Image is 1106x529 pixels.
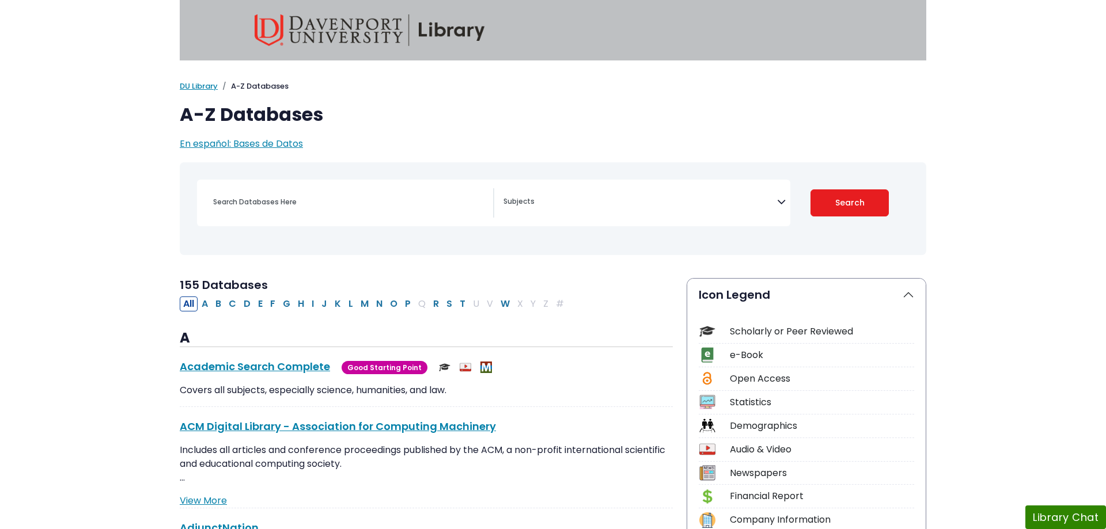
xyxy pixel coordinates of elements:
[180,494,227,507] a: View More
[699,442,715,457] img: Icon Audio & Video
[180,296,198,311] button: All
[294,296,308,311] button: Filter Results H
[439,361,450,373] img: Scholarly or Peer Reviewed
[180,137,303,150] a: En español: Bases de Datos
[218,81,289,92] li: A-Z Databases
[318,296,331,311] button: Filter Results J
[730,443,914,456] div: Audio & Video
[730,325,914,338] div: Scholarly or Peer Reviewed
[699,347,715,363] img: Icon e-Book
[730,395,914,409] div: Statistics
[503,198,777,207] textarea: Search
[308,296,317,311] button: Filter Results I
[730,372,914,386] div: Open Access
[279,296,294,311] button: Filter Results G
[730,348,914,362] div: e-Book
[730,419,914,433] div: Demographics
[198,296,211,311] button: Filter Results A
[687,279,926,311] button: Icon Legend
[730,466,914,480] div: Newspapers
[255,296,266,311] button: Filter Results E
[373,296,386,311] button: Filter Results N
[730,489,914,503] div: Financial Report
[700,371,714,386] img: Icon Open Access
[180,162,926,255] nav: Search filters
[180,296,569,310] div: Alpha-list to filter by first letter of database name
[212,296,225,311] button: Filter Results B
[456,296,469,311] button: Filter Results T
[699,489,715,504] img: Icon Financial Report
[497,296,513,311] button: Filter Results W
[180,81,218,92] a: DU Library
[443,296,456,311] button: Filter Results S
[206,193,493,210] input: Search database by title or keyword
[402,296,414,311] button: Filter Results P
[460,361,471,373] img: Audio & Video
[699,418,715,433] img: Icon Demographics
[180,81,926,92] nav: breadcrumb
[180,359,330,374] a: Academic Search Complete
[180,383,673,397] p: Covers all subjects, especially science, humanities, and law.
[345,296,357,311] button: Filter Results L
[430,296,442,311] button: Filter Results R
[480,361,492,373] img: MeL (Michigan electronic Library)
[180,330,673,347] h3: A
[267,296,279,311] button: Filter Results F
[180,443,673,485] p: Includes all articles and conference proceedings published by the ACM, a non-profit international...
[730,513,914,527] div: Company Information
[240,296,254,311] button: Filter Results D
[180,104,926,125] h1: A-Z Databases
[331,296,344,311] button: Filter Results K
[180,277,268,293] span: 155 Databases
[1025,505,1106,529] button: Library Chat
[357,296,372,311] button: Filter Results M
[699,512,715,528] img: Icon Company Information
[810,189,889,216] button: Submit for Search Results
[699,324,715,339] img: Icon Scholarly or Peer Reviewed
[255,14,485,46] img: Davenport University Library
[225,296,240,311] button: Filter Results C
[180,419,496,433] a: ACM Digital Library - Association for Computing Machinery
[342,361,427,374] span: Good Starting Point
[699,465,715,481] img: Icon Newspapers
[387,296,401,311] button: Filter Results O
[699,394,715,410] img: Icon Statistics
